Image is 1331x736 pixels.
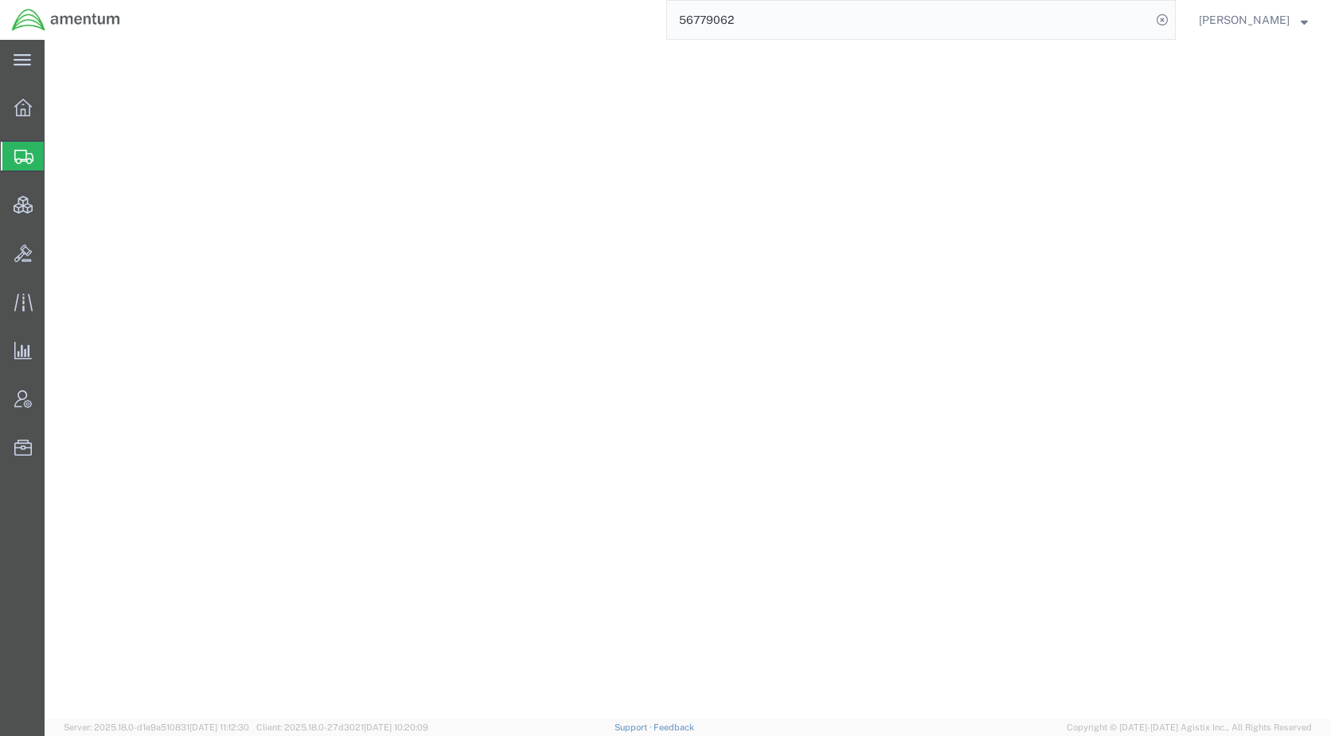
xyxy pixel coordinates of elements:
[11,8,121,32] img: logo
[364,722,428,732] span: [DATE] 10:20:09
[667,1,1151,39] input: Search for shipment number, reference number
[64,722,249,732] span: Server: 2025.18.0-d1e9a510831
[189,722,249,732] span: [DATE] 11:12:30
[615,722,654,732] a: Support
[256,722,428,732] span: Client: 2025.18.0-27d3021
[654,722,694,732] a: Feedback
[45,40,1331,719] iframe: FS Legacy Container
[1067,721,1312,734] span: Copyright © [DATE]-[DATE] Agistix Inc., All Rights Reserved
[1199,11,1290,29] span: Kent Gilman
[1198,10,1309,29] button: [PERSON_NAME]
